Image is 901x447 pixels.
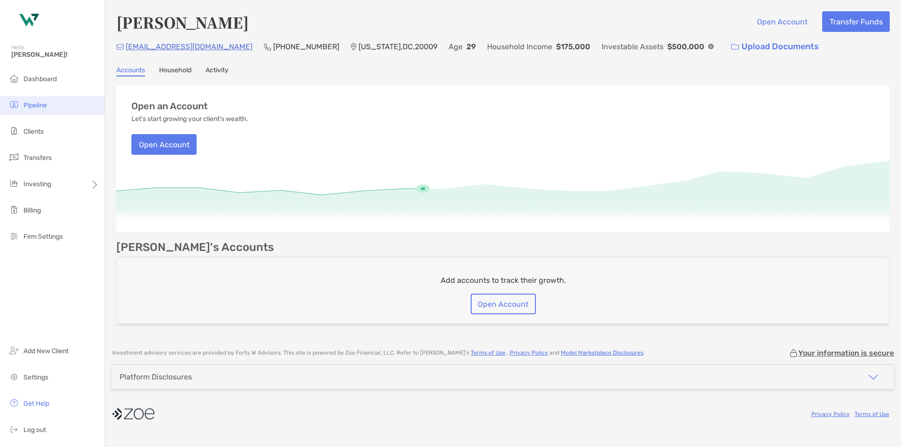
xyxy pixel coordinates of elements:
img: icon arrow [868,371,879,383]
span: Investing [23,180,51,188]
img: billing icon [8,204,20,215]
img: add_new_client icon [8,345,20,356]
p: Add accounts to track their growth. [441,274,566,286]
h3: Open an Account [131,101,208,112]
p: Let's start growing your client's wealth. [131,115,248,123]
span: Billing [23,206,41,214]
img: pipeline icon [8,99,20,110]
img: firm-settings icon [8,230,20,242]
button: Transfer Funds [822,11,890,32]
img: Info Icon [708,44,714,49]
p: [EMAIL_ADDRESS][DOMAIN_NAME] [126,41,252,53]
a: Household [159,66,191,76]
img: dashboard icon [8,73,20,84]
span: Firm Settings [23,233,63,241]
img: Phone Icon [264,43,271,51]
p: Age [449,41,463,53]
p: [PERSON_NAME]'s Accounts [116,242,274,253]
img: logout icon [8,424,20,435]
a: Accounts [116,66,145,76]
img: Location Icon [351,43,357,51]
a: Model Marketplace Disclosures [561,349,643,356]
a: Activity [206,66,229,76]
h4: [PERSON_NAME] [116,11,249,33]
a: Terms of Use [855,411,889,417]
img: get-help icon [8,397,20,409]
img: transfers icon [8,152,20,163]
img: clients icon [8,125,20,136]
span: Clients [23,128,44,136]
span: [PERSON_NAME]! [11,51,99,59]
p: Your information is secure [798,349,894,357]
span: Transfers [23,154,52,162]
img: settings icon [8,371,20,382]
span: Dashboard [23,75,57,83]
div: Platform Disclosures [120,372,192,381]
span: Pipeline [23,101,47,109]
a: Upload Documents [725,37,825,57]
span: Log out [23,426,46,434]
p: [US_STATE] , DC , 20009 [359,41,437,53]
p: [PHONE_NUMBER] [273,41,339,53]
p: Investable Assets [602,41,664,53]
a: Terms of Use [471,349,505,356]
button: Open Account [749,11,815,32]
img: Email Icon [116,44,124,50]
p: 29 [466,41,476,53]
p: Investment advisory services are provided by Forty W Advisors . This site is powered by Zoe Finan... [112,349,645,356]
span: Settings [23,373,48,381]
button: Open Account [471,294,536,314]
img: button icon [731,44,739,50]
p: $175,000 [556,41,590,53]
button: Open Account [131,134,197,155]
span: Add New Client [23,347,69,355]
img: company logo [112,403,154,424]
img: investing icon [8,178,20,189]
a: Privacy Policy [510,349,548,356]
p: Household Income [487,41,552,53]
p: $500,000 [667,41,704,53]
span: Get Help [23,400,49,408]
a: Privacy Policy [811,411,850,417]
img: Zoe Logo [11,4,45,38]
